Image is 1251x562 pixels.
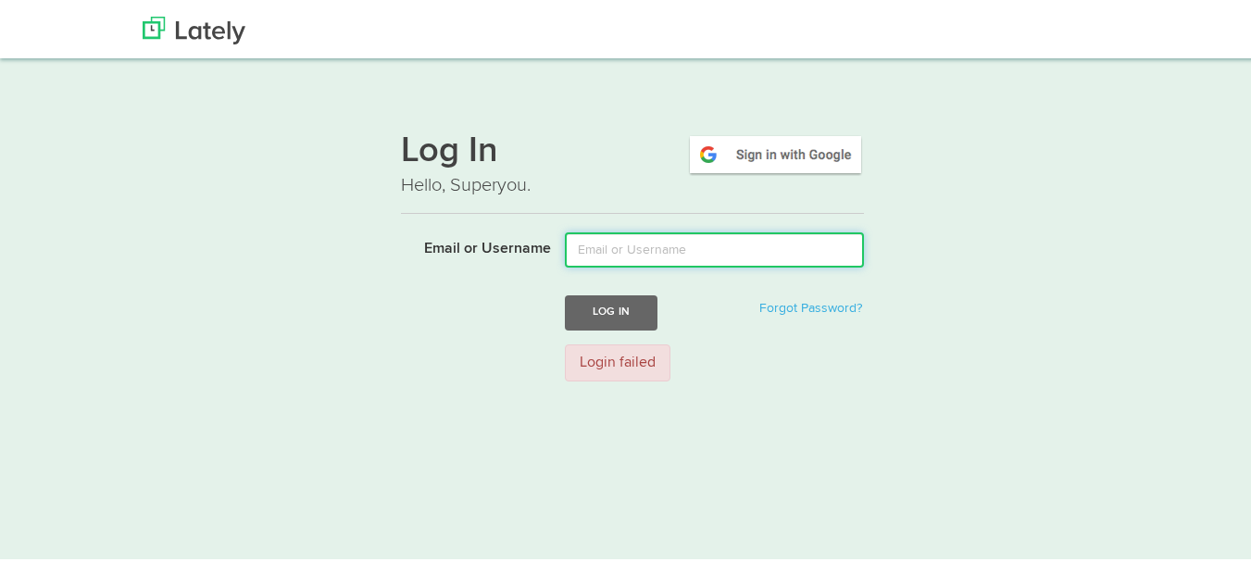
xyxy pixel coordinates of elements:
button: Log In [565,293,657,327]
input: Email or Username [565,230,864,265]
label: Email or Username [387,230,551,257]
p: Hello, Superyou. [401,169,864,196]
img: google-signin.png [687,131,864,173]
img: Lately [143,14,245,42]
div: Login failed [565,342,670,380]
a: Forgot Password? [759,299,862,312]
h1: Log In [401,131,864,169]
